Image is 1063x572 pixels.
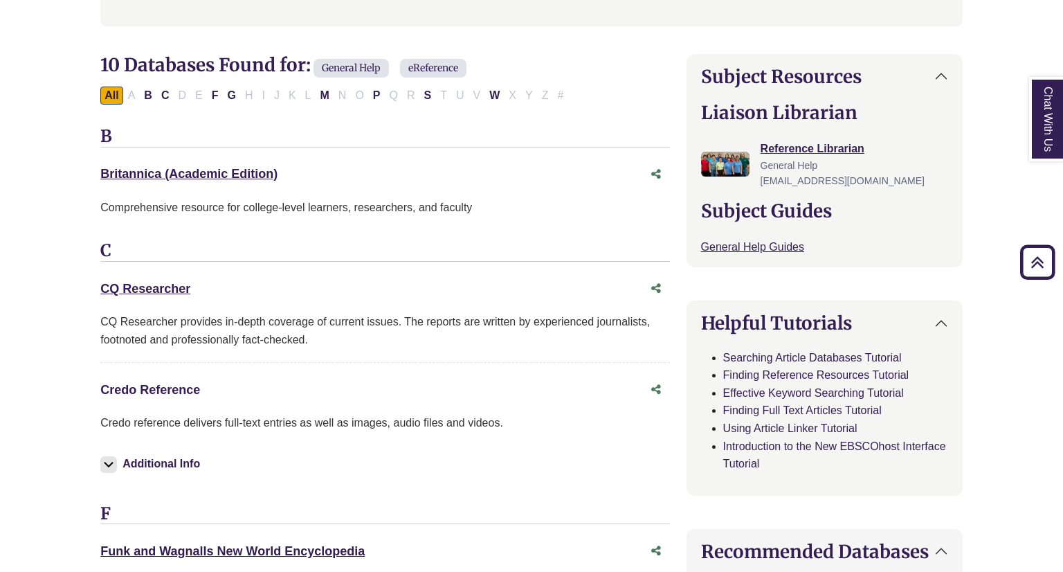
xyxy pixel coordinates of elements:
a: Britannica (Academic Edition) [100,167,278,181]
button: Filter Results B [140,87,156,105]
span: 10 Databases Found for: [100,53,311,76]
button: Filter Results W [485,87,504,105]
a: Reference Librarian [761,143,864,154]
button: Share this database [642,161,670,188]
button: Share this database [642,276,670,302]
button: Share this database [642,538,670,564]
h3: B [100,127,669,148]
h3: F [100,504,669,525]
div: CQ Researcher provides in-depth coverage of current issues. The reports are written by experience... [100,313,669,348]
h2: Subject Guides [701,200,948,222]
button: Additional Info [100,454,204,474]
a: Credo Reference [100,383,200,397]
button: Filter Results M [316,87,334,105]
button: Filter Results S [420,87,436,105]
p: Credo reference delivers full-text entries as well as images, audio files and videos. [100,414,669,432]
span: eReference [400,59,466,78]
a: Using Article Linker Tutorial [723,422,857,434]
button: Filter Results G [223,87,239,105]
button: All [100,87,122,105]
a: Searching Article Databases Tutorial [723,352,902,364]
button: Filter Results F [208,87,223,105]
span: [EMAIL_ADDRESS][DOMAIN_NAME] [761,175,925,186]
a: General Help Guides [701,241,804,253]
span: General Help [314,59,389,78]
a: Finding Reference Resources Tutorial [723,369,909,381]
span: General Help [761,160,818,171]
p: Comprehensive resource for college-level learners, researchers, and faculty [100,199,669,217]
button: Share this database [642,377,670,403]
h3: C [100,241,669,262]
div: Alpha-list to filter by first letter of database name [100,89,569,100]
img: Reference Librarian [701,152,749,177]
button: Filter Results C [157,87,174,105]
button: Filter Results P [369,87,385,105]
a: Finding Full Text Articles Tutorial [723,404,882,416]
a: CQ Researcher [100,282,190,296]
a: Back to Top [1015,253,1060,271]
button: Helpful Tutorials [687,301,962,345]
h2: Liaison Librarian [701,102,948,123]
a: Funk and Wagnalls New World Encyclopedia [100,544,365,558]
a: Introduction to the New EBSCOhost Interface Tutorial [723,440,946,470]
a: Effective Keyword Searching Tutorial [723,387,904,399]
button: Subject Resources [687,55,962,98]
